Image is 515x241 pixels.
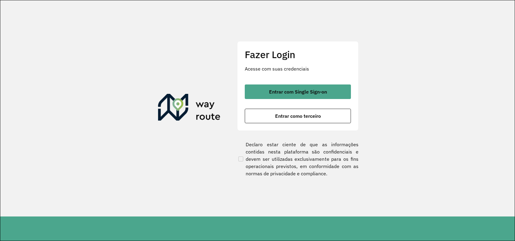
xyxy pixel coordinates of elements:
[245,84,351,99] button: button
[158,94,220,123] img: Roteirizador AmbevTech
[269,89,327,94] span: Entrar com Single Sign-on
[245,49,351,60] h2: Fazer Login
[275,114,321,118] span: Entrar como terceiro
[237,141,358,177] label: Declaro estar ciente de que as informações contidas nesta plataforma são confidenciais e devem se...
[245,65,351,72] p: Acesse com suas credenciais
[245,109,351,123] button: button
